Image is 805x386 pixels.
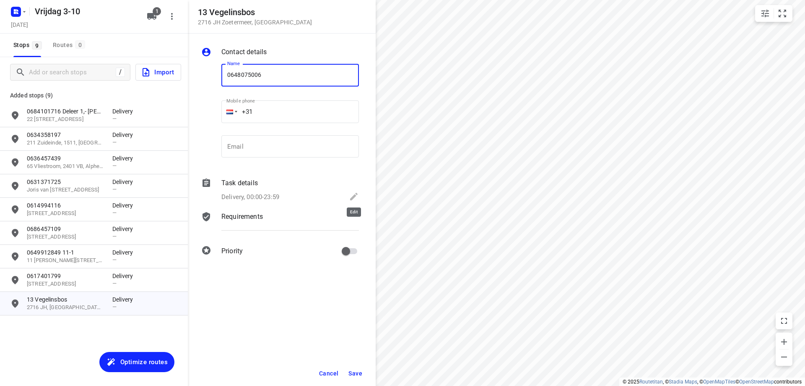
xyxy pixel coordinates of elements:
[27,178,104,186] p: 0631371725
[112,201,138,210] p: Delivery
[198,8,312,17] h5: 13 Vegelinsbos
[112,107,138,116] p: Delivery
[27,280,104,288] p: 35 De Visserlaan, 2181 XG, Hillegom, NL
[757,5,774,22] button: Map settings
[112,248,138,257] p: Delivery
[221,100,359,123] input: 1 (702) 123-4567
[141,67,174,78] span: Import
[112,139,117,145] span: —
[316,366,342,381] button: Cancel
[143,8,160,25] button: 1
[345,366,366,381] button: Save
[27,107,104,116] p: 0684101716 Deleer 1,- Chantal :)
[27,116,104,123] p: 22 Kolenbranderstraat, 2984 AT, Ridderkerk, NL
[623,379,802,385] li: © 2025 , © , © © contributors
[27,225,104,233] p: 0686457109
[112,233,117,239] span: —
[221,192,279,202] p: Delivery, 00:00-23:59
[319,370,338,377] span: Cancel
[112,178,138,186] p: Delivery
[221,246,243,256] p: Priority
[27,295,104,304] p: 13 Vegelinsbos
[112,186,117,192] span: —
[112,280,117,286] span: —
[112,163,117,169] span: —
[221,47,267,57] p: Contact details
[198,19,312,26] p: 2716 JH Zoetermeer , [GEOGRAPHIC_DATA]
[112,116,117,122] span: —
[8,20,31,29] h5: Project date
[53,40,88,50] div: Routes
[27,257,104,265] p: 11 Justus van Maurikstraat, 1064, Amsterdam, NL
[153,7,161,16] span: 1
[669,379,697,385] a: Stadia Maps
[99,352,174,372] button: Optimize routes
[739,379,774,385] a: OpenStreetMap
[201,212,359,237] div: Requirements
[774,5,791,22] button: Fit zoom
[13,40,44,50] span: Stops
[639,379,663,385] a: Routetitan
[221,100,237,123] div: Netherlands: + 31
[164,8,180,25] button: More
[135,64,181,81] button: Import
[112,257,117,263] span: —
[112,295,138,304] p: Delivery
[27,272,104,280] p: 0617401799
[112,304,117,310] span: —
[27,210,104,218] p: 14 Reinwardtstraat, 1093, Amsterdam, NL
[27,154,104,163] p: 0636457439
[116,68,125,77] div: /
[226,99,255,103] label: Mobile phone
[112,272,138,280] p: Delivery
[112,154,138,163] p: Delivery
[112,210,117,216] span: —
[32,41,42,50] span: 9
[27,233,104,241] p: 35 Brusselstraat, 2034, Haarlem, NL
[221,178,258,188] p: Task details
[27,201,104,210] p: 0614994116
[201,178,359,203] div: Task detailsDelivery, 00:00-23:59
[112,225,138,233] p: Delivery
[120,357,168,368] span: Optimize routes
[703,379,735,385] a: OpenMapTiles
[27,163,104,171] p: 65 Vliestroom, 2401 VB, Alphen aan den Rijn, NL
[27,248,104,257] p: 0649912849 11-1
[10,90,178,100] p: Added stops (9)
[29,66,116,79] input: Add or search stops
[31,5,140,18] h5: Rename
[75,40,85,49] span: 0
[130,64,181,81] a: Import
[755,5,792,22] div: small contained button group
[221,212,263,222] p: Requirements
[348,370,362,377] span: Save
[27,139,104,147] p: 211 Zuideinde, 1511, Oostzaan, NL
[112,131,138,139] p: Delivery
[27,186,104,194] p: Joris van Andringastraat, 1055, Amsterdam, NL
[27,131,104,139] p: 0634358197
[201,47,359,59] div: Contact details
[27,304,104,312] p: 2716 JH, [GEOGRAPHIC_DATA], [GEOGRAPHIC_DATA]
